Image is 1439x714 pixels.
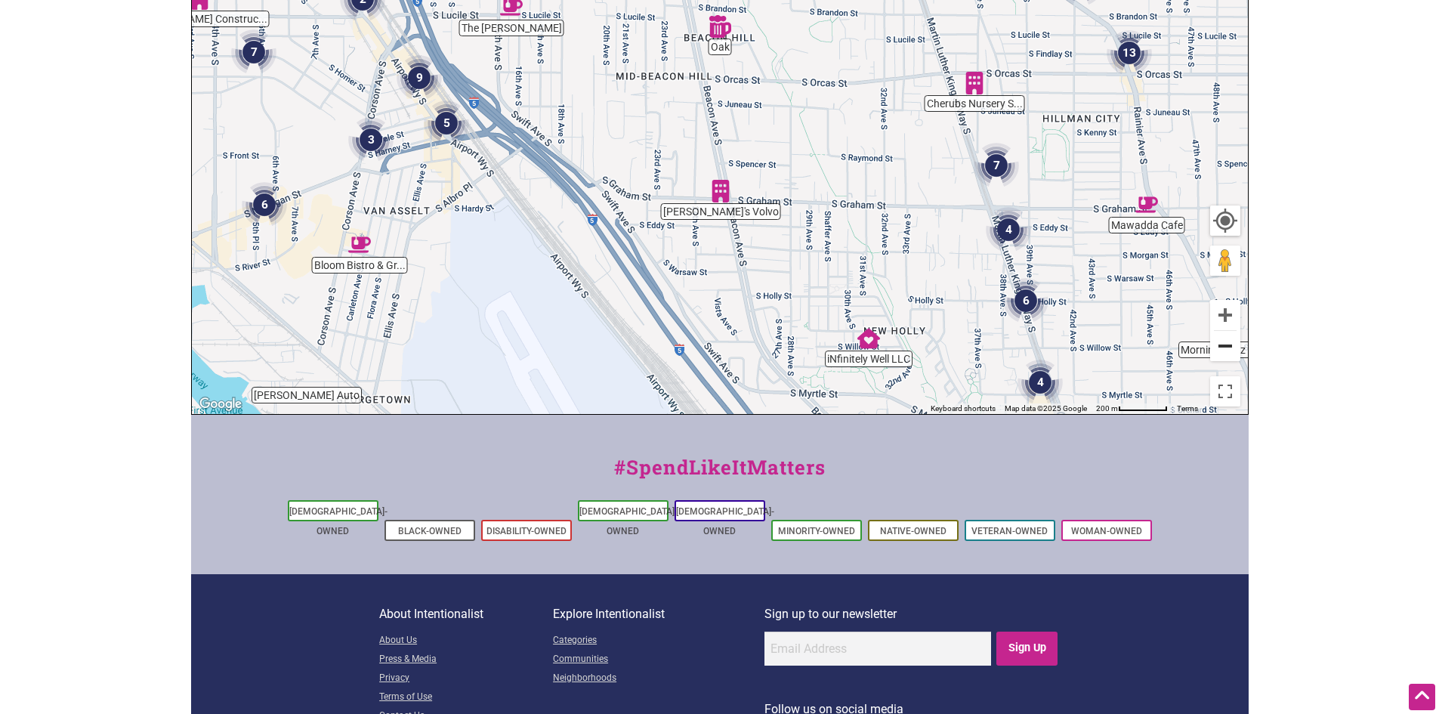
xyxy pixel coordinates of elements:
[968,137,1025,194] div: 7
[1210,331,1240,361] button: Zoom out
[880,526,946,536] a: Native-Owned
[980,201,1037,258] div: 4
[703,9,737,44] div: Oak
[236,176,293,233] div: 6
[191,453,1249,497] div: #SpendLikeItMatters
[1210,300,1240,330] button: Zoom in
[997,272,1055,329] div: 6
[996,632,1058,666] input: Sign Up
[342,111,400,168] div: 3
[1092,403,1172,414] button: Map Scale: 200 m per 62 pixels
[957,66,992,100] div: Cherubs Nursery School
[851,321,886,356] div: iNfinitely Well LLC
[1096,404,1118,413] span: 200 m
[486,526,567,536] a: Disability-Owned
[764,604,1060,624] p: Sign up to our newsletter
[553,651,764,669] a: Communities
[379,604,553,624] p: About Intentionalist
[553,604,764,624] p: Explore Intentionalist
[1209,375,1242,408] button: Toggle fullscreen view
[1210,206,1240,236] button: Your Location
[1210,246,1240,276] button: Drag Pegman onto the map to open Street View
[1071,526,1142,536] a: Woman-Owned
[379,669,553,688] a: Privacy
[1011,354,1069,411] div: 4
[379,688,553,707] a: Terms of Use
[196,394,245,414] img: Google
[379,651,553,669] a: Press & Media
[1212,312,1246,347] div: Morning Buzz Coffee Co.
[764,632,991,666] input: Email Address
[391,49,448,107] div: 9
[553,669,764,688] a: Neighborhoods
[398,526,462,536] a: Black-Owned
[1101,24,1158,82] div: 13
[579,506,678,536] a: [DEMOGRAPHIC_DATA]-Owned
[379,632,553,651] a: About Us
[553,632,764,651] a: Categories
[1409,684,1435,710] div: Scroll Back to Top
[676,506,774,536] a: [DEMOGRAPHIC_DATA]-Owned
[418,94,475,152] div: 5
[971,526,1048,536] a: Veteran-Owned
[289,357,324,392] div: Mose Auto
[778,526,855,536] a: Minority-Owned
[342,227,377,262] div: Bloom Bistro & Grocery
[289,506,388,536] a: [DEMOGRAPHIC_DATA]-Owned
[196,394,245,414] a: Open this area in Google Maps (opens a new window)
[1177,404,1198,413] a: Terms
[1005,404,1087,413] span: Map data ©2025 Google
[1129,187,1164,222] div: Mawadda Cafe
[225,23,283,81] div: 7
[931,403,996,414] button: Keyboard shortcuts
[703,174,738,209] div: Larry's Volvo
